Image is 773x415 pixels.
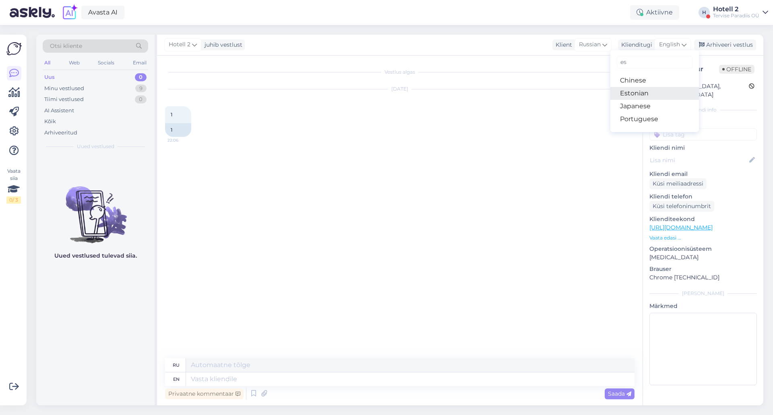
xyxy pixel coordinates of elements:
input: Kirjuta, millist tag'i otsid [617,56,692,68]
p: [MEDICAL_DATA] [649,253,757,262]
img: No chats [36,172,155,244]
div: Vestlus algas [165,68,635,76]
span: English [659,40,680,49]
div: Socials [96,58,116,68]
div: Klient [552,41,572,49]
a: Avasta AI [81,6,124,19]
div: Arhiveeri vestlus [694,39,756,50]
div: [GEOGRAPHIC_DATA], [GEOGRAPHIC_DATA] [652,82,749,99]
span: Saada [608,390,631,397]
span: Uued vestlused [77,143,114,150]
a: Portuguese [610,113,699,126]
p: Vaata edasi ... [649,234,757,242]
span: Russian [579,40,601,49]
div: [DATE] [165,85,635,93]
div: Vaata siia [6,167,21,204]
span: Offline [719,65,754,74]
p: Märkmed [649,302,757,310]
a: Chinese [610,74,699,87]
div: H [699,7,710,18]
div: Klienditugi [618,41,652,49]
div: Email [131,58,148,68]
div: Privaatne kommentaar [165,388,244,399]
p: Kliendi email [649,170,757,178]
span: 1 [171,111,172,118]
div: All [43,58,52,68]
span: Hotell 2 [169,40,190,49]
div: 0 [135,73,147,81]
p: Chrome [TECHNICAL_ID] [649,273,757,282]
div: Minu vestlused [44,85,84,93]
div: AI Assistent [44,107,74,115]
div: [PERSON_NAME] [649,290,757,297]
p: Kliendi nimi [649,144,757,152]
div: Kõik [44,118,56,126]
div: Tiimi vestlused [44,95,84,103]
a: [URL][DOMAIN_NAME] [649,224,713,231]
div: 9 [135,85,147,93]
span: 22:06 [167,137,198,143]
div: Küsi meiliaadressi [649,178,707,189]
p: Kliendi telefon [649,192,757,201]
img: explore-ai [61,4,78,21]
div: Hotell 2 [713,6,759,12]
div: en [173,372,180,386]
div: 1 [165,123,191,137]
p: Kliendi tag'id [649,118,757,127]
div: juhib vestlust [201,41,242,49]
a: Japanese [610,100,699,113]
div: Aktiivne [630,5,679,20]
p: Klienditeekond [649,215,757,223]
div: Uus [44,73,55,81]
div: Kliendi info [649,106,757,114]
img: Askly Logo [6,41,22,56]
p: Operatsioonisüsteem [649,245,757,253]
input: Lisa nimi [650,156,748,165]
p: Uued vestlused tulevad siia. [54,252,137,260]
div: 0 / 3 [6,196,21,204]
a: Estonian [610,87,699,100]
span: Otsi kliente [50,42,82,50]
a: Hotell 2Tervise Paradiis OÜ [713,6,768,19]
div: Küsi telefoninumbrit [649,201,714,212]
div: ru [173,358,180,372]
div: Tervise Paradiis OÜ [713,12,759,19]
input: Lisa tag [649,128,757,140]
div: Web [67,58,81,68]
div: Arhiveeritud [44,129,77,137]
div: 0 [135,95,147,103]
p: Brauser [649,265,757,273]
